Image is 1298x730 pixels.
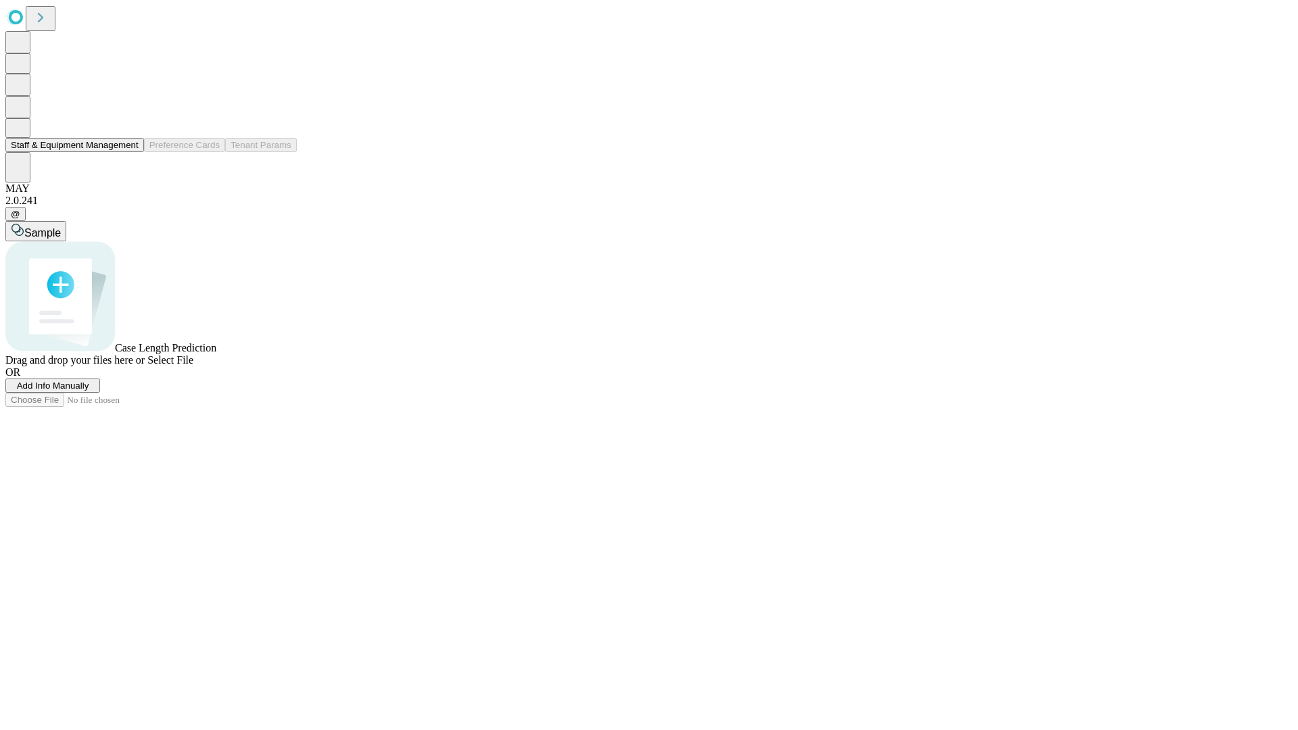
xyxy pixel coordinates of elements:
button: Preference Cards [144,138,225,152]
span: Sample [24,227,61,239]
button: Staff & Equipment Management [5,138,144,152]
span: Drag and drop your files here or [5,354,145,366]
button: Tenant Params [225,138,297,152]
button: @ [5,207,26,221]
span: OR [5,366,20,378]
button: Add Info Manually [5,379,100,393]
span: Add Info Manually [17,381,89,391]
span: Case Length Prediction [115,342,216,354]
div: MAY [5,182,1293,195]
span: Select File [147,354,193,366]
span: @ [11,209,20,219]
button: Sample [5,221,66,241]
div: 2.0.241 [5,195,1293,207]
